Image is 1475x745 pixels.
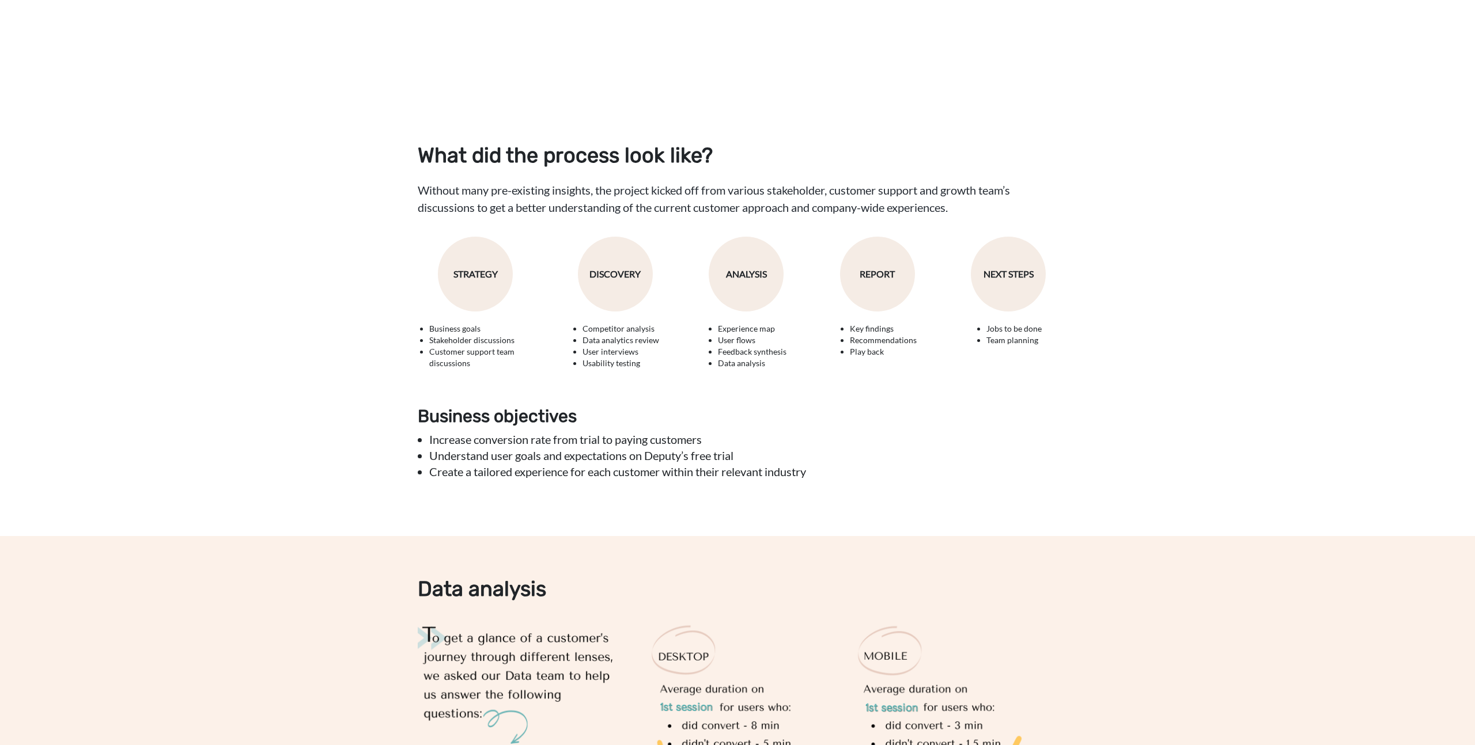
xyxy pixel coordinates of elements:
[429,463,1057,480] li: Create a tailored experience for each customer within their relevant industry
[709,237,784,311] div: Analysis
[438,237,513,311] div: Strategy
[418,406,1057,427] h3: Business objectives
[583,358,659,369] li: Usability testing
[429,431,1057,447] li: Increase conversion rate from trial to paying customers
[986,323,1042,335] li: Jobs to be done
[583,323,659,335] li: Competitor analysis
[971,237,1046,311] div: Next steps
[429,447,1057,463] li: Understand user goals and expectations on Deputy’s free trial
[429,323,533,335] li: Business goals
[418,181,1057,216] p: Without many pre-existing insights, the project kicked off from various stakeholder, customer sup...
[418,576,1057,601] h2: Data analysis
[840,237,915,311] div: Report
[718,335,786,346] li: User flows
[986,335,1042,346] li: Team planning
[718,358,786,369] li: Data analysis
[578,237,653,311] div: Discovery
[850,323,917,335] li: Key findings
[850,346,917,358] li: Play back
[429,346,533,369] li: Customer support team discussions
[583,335,659,346] li: Data analytics review
[850,335,917,346] li: Recommendations
[718,323,786,335] li: Experience map
[418,143,1057,168] h2: What did the process look like?
[429,335,533,346] li: Stakeholder discussions
[718,346,786,358] li: Feedback synthesis
[583,346,659,358] li: User interviews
